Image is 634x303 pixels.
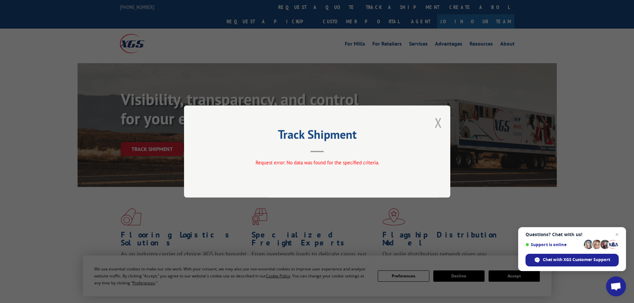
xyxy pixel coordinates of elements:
div: Open chat [606,276,626,296]
span: Questions? Chat with us! [526,232,619,237]
span: Request error: No data was found for the specified criteria. [255,159,379,166]
span: Support is online [526,242,581,247]
div: Chat with XGS Customer Support [526,254,619,266]
span: Close chat [613,230,621,238]
button: Close modal [435,114,442,131]
span: Chat with XGS Customer Support [543,257,610,263]
h2: Track Shipment [217,130,417,142]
